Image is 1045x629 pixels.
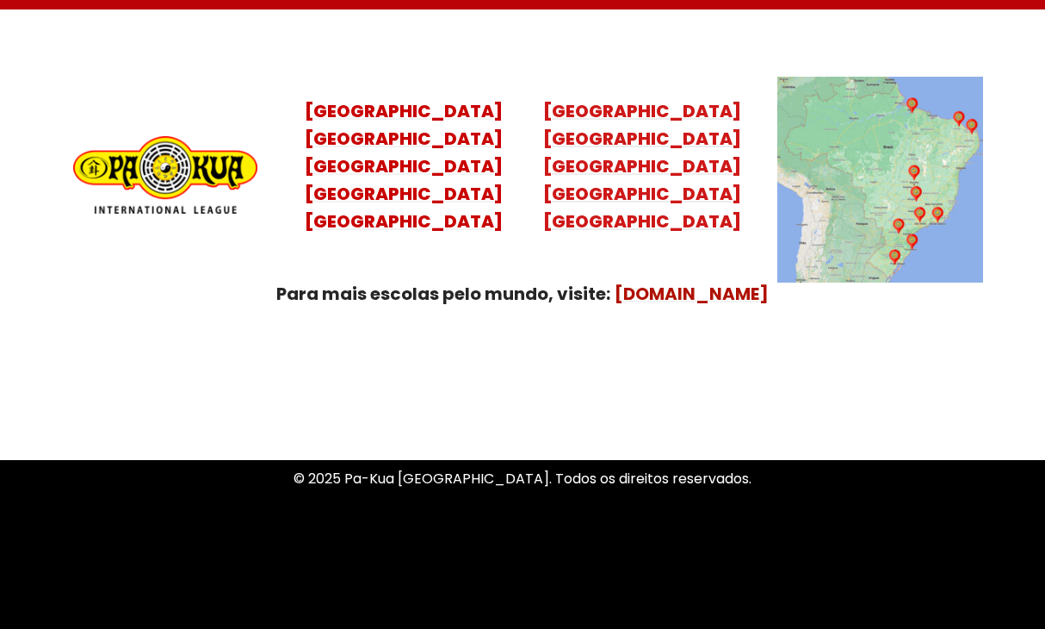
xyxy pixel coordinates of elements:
[615,282,769,306] a: [DOMAIN_NAME]
[543,99,741,234] a: [GEOGRAPHIC_DATA][GEOGRAPHIC_DATA][GEOGRAPHIC_DATA][GEOGRAPHIC_DATA][GEOGRAPHIC_DATA]
[32,467,1013,490] p: © 2025 Pa-Kua [GEOGRAPHIC_DATA]. Todos os direitos reservados.
[446,541,600,561] a: Política de Privacidade
[305,99,503,234] a: [GEOGRAPHIC_DATA][GEOGRAPHIC_DATA][GEOGRAPHIC_DATA][GEOGRAPHIC_DATA][GEOGRAPHIC_DATA]
[276,282,610,306] strong: Para mais escolas pelo mundo, visite:
[543,154,741,234] mark: [GEOGRAPHIC_DATA] [GEOGRAPHIC_DATA] [GEOGRAPHIC_DATA]
[32,390,1013,437] p: Uma Escola de conhecimentos orientais para toda a família. Foco, habilidade concentração, conquis...
[543,99,741,151] mark: [GEOGRAPHIC_DATA] [GEOGRAPHIC_DATA]
[305,99,503,123] mark: [GEOGRAPHIC_DATA]
[305,127,503,234] mark: [GEOGRAPHIC_DATA] [GEOGRAPHIC_DATA] [GEOGRAPHIC_DATA] [GEOGRAPHIC_DATA]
